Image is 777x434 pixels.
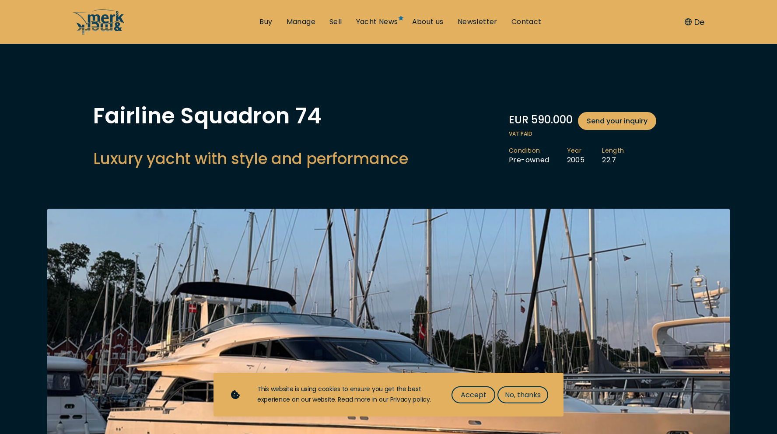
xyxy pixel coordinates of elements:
[390,395,430,404] a: Privacy policy
[509,112,684,130] div: EUR 590.000
[412,17,444,27] a: About us
[356,17,398,27] a: Yacht News
[93,148,408,169] h2: Luxury yacht with style and performance
[287,17,315,27] a: Manage
[567,147,602,165] li: 2005
[509,147,567,165] li: Pre-owned
[509,147,549,155] span: Condition
[602,147,641,165] li: 22.7
[458,17,497,27] a: Newsletter
[509,130,684,138] span: VAT paid
[511,17,542,27] a: Contact
[567,147,585,155] span: Year
[257,384,434,405] div: This website is using cookies to ensure you get the best experience on our website. Read more in ...
[461,389,486,400] span: Accept
[685,16,704,28] button: De
[451,386,495,403] button: Accept
[505,389,541,400] span: No, thanks
[93,105,408,127] h1: Fairline Squadron 74
[329,17,342,27] a: Sell
[497,386,548,403] button: No, thanks
[602,147,624,155] span: Length
[578,112,656,130] a: Send your inquiry
[259,17,272,27] a: Buy
[587,115,647,126] span: Send your inquiry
